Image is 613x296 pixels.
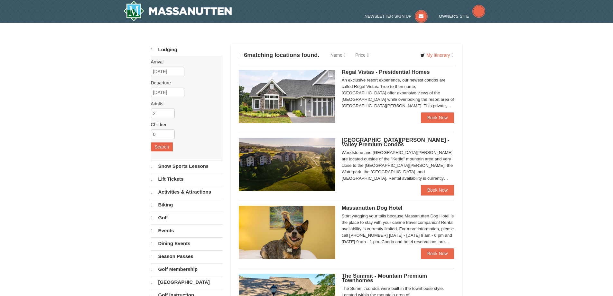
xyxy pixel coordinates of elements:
[151,121,218,128] label: Children
[342,273,427,283] span: The Summit - Mountain Premium Townhomes
[151,224,223,237] a: Events
[151,59,218,65] label: Arrival
[151,199,223,211] a: Biking
[365,14,428,19] a: Newsletter Sign Up
[239,70,335,123] img: 19218991-1-902409a9.jpg
[365,14,412,19] span: Newsletter Sign Up
[151,276,223,288] a: [GEOGRAPHIC_DATA]
[151,212,223,224] a: Golf
[151,80,218,86] label: Departure
[151,237,223,250] a: Dining Events
[123,1,232,21] img: Massanutten Resort Logo
[342,149,454,182] div: Woodstone and [GEOGRAPHIC_DATA][PERSON_NAME] are located outside of the "Kettle" mountain area an...
[416,50,457,60] a: My Itinerary
[326,49,350,62] a: Name
[421,112,454,123] a: Book Now
[151,100,218,107] label: Adults
[239,138,335,191] img: 19219041-4-ec11c166.jpg
[439,14,485,19] a: Owner's Site
[342,137,450,148] span: [GEOGRAPHIC_DATA][PERSON_NAME] - Valley Premium Condos
[350,49,374,62] a: Price
[151,160,223,172] a: Snow Sports Lessons
[439,14,469,19] span: Owner's Site
[151,173,223,185] a: Lift Tickets
[421,185,454,195] a: Book Now
[342,213,454,245] div: Start wagging your tails because Massanutten Dog Hotel is the place to stay with your canine trav...
[151,44,223,56] a: Lodging
[421,248,454,259] a: Book Now
[342,205,403,211] span: Massanutten Dog Hotel
[151,186,223,198] a: Activities & Attractions
[342,69,430,75] span: Regal Vistas - Presidential Homes
[151,263,223,275] a: Golf Membership
[123,1,232,21] a: Massanutten Resort
[151,142,173,151] button: Search
[342,77,454,109] div: An exclusive resort experience, our newest condos are called Regal Vistas. True to their name, [G...
[151,250,223,263] a: Season Passes
[239,206,335,259] img: 27428181-5-81c892a3.jpg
